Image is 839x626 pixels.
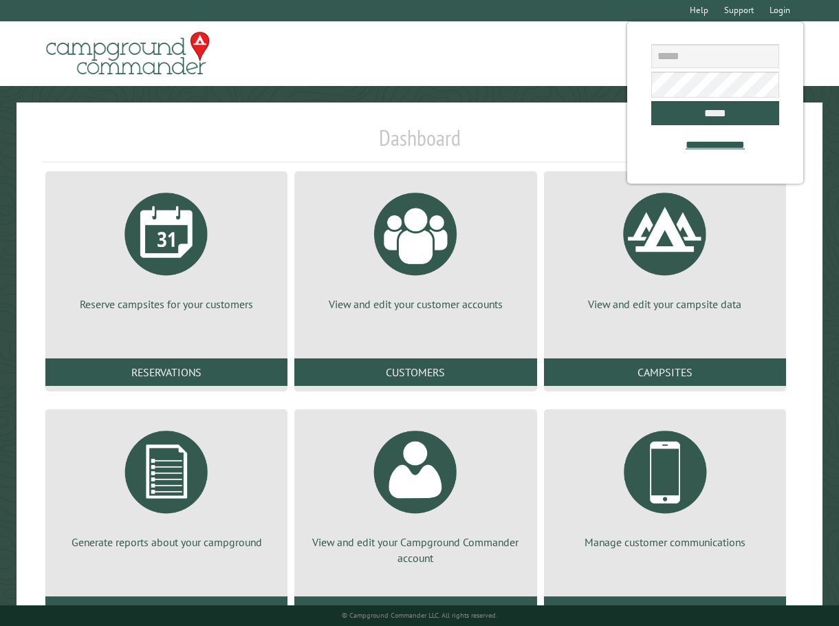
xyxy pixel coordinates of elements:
[62,535,271,550] p: Generate reports about your campground
[294,596,536,624] a: Account
[560,182,770,312] a: View and edit your campsite data
[560,296,770,312] p: View and edit your campsite data
[544,358,786,386] a: Campsites
[45,358,287,386] a: Reservations
[42,125,797,162] h1: Dashboard
[62,420,271,550] a: Generate reports about your campground
[311,182,520,312] a: View and edit your customer accounts
[544,596,786,624] a: Communications
[311,420,520,565] a: View and edit your Campground Commander account
[42,27,214,80] img: Campground Commander
[311,535,520,565] p: View and edit your Campground Commander account
[62,182,271,312] a: Reserve campsites for your customers
[45,596,287,624] a: Reports
[62,296,271,312] p: Reserve campsites for your customers
[560,420,770,550] a: Manage customer communications
[342,611,497,620] small: © Campground Commander LLC. All rights reserved.
[560,535,770,550] p: Manage customer communications
[294,358,536,386] a: Customers
[311,296,520,312] p: View and edit your customer accounts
